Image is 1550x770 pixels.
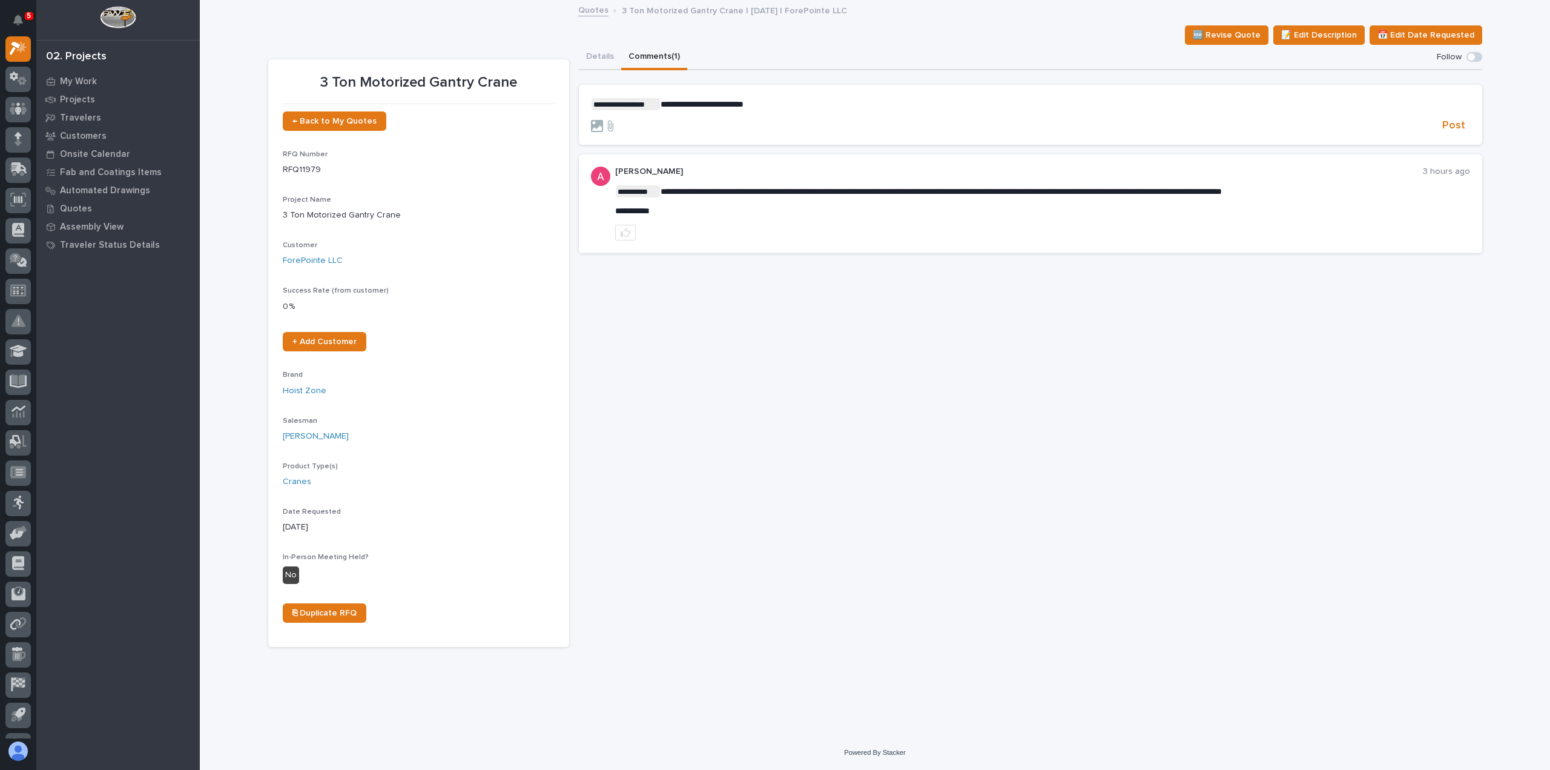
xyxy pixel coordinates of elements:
span: 🆕 Revise Quote [1193,28,1261,42]
p: Traveler Status Details [60,240,160,251]
a: Hoist Zone [283,385,326,397]
span: Success Rate (from customer) [283,287,389,294]
a: My Work [36,72,200,90]
img: ACg8ocKcMZQ4tabbC1K-lsv7XHeQNnaFu4gsgPufzKnNmz0_a9aUSA=s96-c [591,167,610,186]
button: Post [1437,119,1470,133]
p: [PERSON_NAME] [615,167,1423,177]
p: RFQ11979 [283,164,555,176]
a: Travelers [36,108,200,127]
p: Automated Drawings [60,185,150,196]
button: Comments (1) [621,45,687,70]
a: Customers [36,127,200,145]
span: Salesman [283,417,317,425]
div: No [283,566,299,584]
a: Fab and Coatings Items [36,163,200,181]
a: Quotes [36,199,200,217]
p: Travelers [60,113,101,124]
button: 📝 Edit Description [1273,25,1365,45]
a: Quotes [578,2,608,16]
div: Notifications5 [15,15,31,34]
button: 📅 Edit Date Requested [1370,25,1482,45]
span: Date Requested [283,508,341,516]
span: Brand [283,371,303,379]
p: 0 % [283,300,555,313]
a: Onsite Calendar [36,145,200,163]
a: Assembly View [36,217,200,236]
a: ForePointe LLC [283,254,343,267]
p: My Work [60,76,97,87]
button: like this post [615,225,636,241]
button: Notifications [5,7,31,33]
p: Quotes [60,204,92,214]
a: Traveler Status Details [36,236,200,254]
a: + Add Customer [283,332,366,351]
button: 🆕 Revise Quote [1185,25,1268,45]
div: 02. Projects [46,50,107,64]
p: 3 hours ago [1423,167,1470,177]
p: Follow [1437,52,1462,62]
span: RFQ Number [283,151,328,158]
p: Projects [60,95,95,105]
a: Projects [36,90,200,108]
p: Onsite Calendar [60,149,130,160]
a: Automated Drawings [36,181,200,199]
a: ← Back to My Quotes [283,111,386,131]
p: Assembly View [60,222,124,233]
p: Fab and Coatings Items [60,167,162,178]
span: 📝 Edit Description [1281,28,1357,42]
p: 5 [27,12,31,20]
span: Project Name [283,196,331,204]
a: Cranes [283,476,311,488]
p: [DATE] [283,521,555,534]
span: ← Back to My Quotes [292,117,377,125]
span: Product Type(s) [283,463,338,470]
button: Details [579,45,621,70]
span: Post [1442,119,1465,133]
p: Customers [60,131,107,142]
span: Customer [283,242,317,249]
img: Workspace Logo [100,6,136,28]
button: users-avatar [5,738,31,764]
a: [PERSON_NAME] [283,430,349,443]
span: 📅 Edit Date Requested [1377,28,1474,42]
p: 3 Ton Motorized Gantry Crane [283,209,555,222]
a: Powered By Stacker [844,749,905,756]
p: 3 Ton Motorized Gantry Crane | [DATE] | ForePointe LLC [622,3,847,16]
a: ⎘ Duplicate RFQ [283,603,366,623]
p: 3 Ton Motorized Gantry Crane [283,74,555,91]
span: ⎘ Duplicate RFQ [292,609,357,617]
span: In-Person Meeting Held? [283,554,369,561]
span: + Add Customer [292,337,357,346]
